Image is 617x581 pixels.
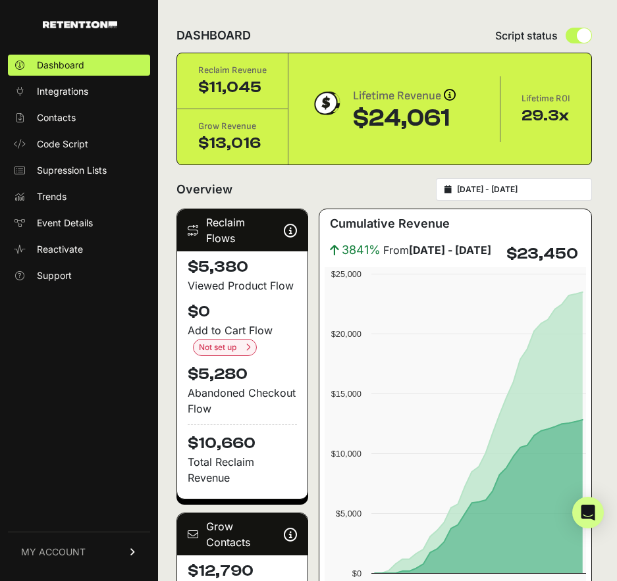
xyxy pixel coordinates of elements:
[198,77,267,98] div: $11,045
[37,269,72,282] span: Support
[37,111,76,124] span: Contacts
[8,213,150,234] a: Event Details
[37,216,93,230] span: Event Details
[8,107,150,128] a: Contacts
[8,134,150,155] a: Code Script
[37,243,83,256] span: Reactivate
[330,215,450,233] h3: Cumulative Revenue
[353,87,456,105] div: Lifetime Revenue
[37,59,84,72] span: Dashboard
[37,190,67,203] span: Trends
[188,454,297,486] p: Total Reclaim Revenue
[198,120,267,133] div: Grow Revenue
[8,265,150,286] a: Support
[353,105,456,132] div: $24,061
[352,568,361,578] text: $0
[331,389,361,399] text: $15,000
[8,81,150,102] a: Integrations
[506,243,578,265] h4: $23,450
[331,449,361,459] text: $10,000
[188,424,297,454] h4: $10,660
[188,257,297,278] h4: $5,380
[43,21,117,28] img: Retention.com
[331,269,361,279] text: $25,000
[383,242,491,258] span: From
[331,329,361,339] text: $20,000
[342,241,381,259] span: 3841%
[8,160,150,181] a: Supression Lists
[37,85,88,98] span: Integrations
[309,87,342,120] img: dollar-coin-05c43ed7efb7bc0c12610022525b4bbbb207c7efeef5aecc26f025e68dcafac9.png
[198,133,267,154] div: $13,016
[8,55,150,76] a: Dashboard
[8,532,150,572] a: MY ACCOUNT
[37,138,88,151] span: Code Script
[188,364,297,385] h4: $5,280
[177,513,308,555] div: Grow Contacts
[177,209,308,251] div: Reclaim Flows
[8,186,150,207] a: Trends
[21,545,86,559] span: MY ACCOUNT
[176,26,251,45] h2: DASHBOARD
[188,385,297,417] div: Abandoned Checkout Flow
[37,164,107,177] span: Supression Lists
[522,105,570,126] div: 29.3x
[336,509,362,518] text: $5,000
[8,239,150,260] a: Reactivate
[188,278,297,293] div: Viewed Product Flow
[188,322,297,356] div: Add to Cart Flow
[572,497,604,528] div: Open Intercom Messenger
[188,301,297,322] h4: $0
[522,92,570,105] div: Lifetime ROI
[409,243,491,257] strong: [DATE] - [DATE]
[495,28,558,43] span: Script status
[198,64,267,77] div: Reclaim Revenue
[176,180,232,199] h2: Overview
